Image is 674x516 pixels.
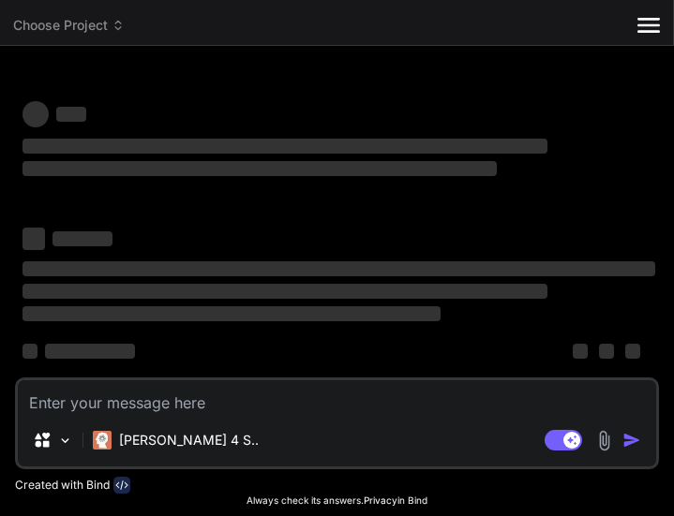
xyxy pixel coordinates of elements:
[45,344,135,359] span: ‌
[57,433,73,449] img: Pick Models
[22,344,37,359] span: ‌
[593,430,615,451] img: attachment
[13,16,125,35] span: Choose Project
[15,494,659,508] p: Always check its answers. in Bind
[52,231,112,246] span: ‌
[622,431,641,450] img: icon
[22,284,547,299] span: ‌
[119,431,259,450] p: [PERSON_NAME] 4 S..
[22,101,49,127] span: ‌
[364,494,397,506] span: Privacy
[625,344,640,359] span: ‌
[22,139,547,154] span: ‌
[56,107,86,122] span: ‌
[22,306,441,321] span: ‌
[15,478,110,493] p: Created with Bind
[93,431,112,450] img: Claude 4 Sonnet
[22,228,45,250] span: ‌
[599,344,614,359] span: ‌
[22,261,655,276] span: ‌
[113,477,130,494] img: bind-logo
[22,161,497,176] span: ‌
[573,344,588,359] span: ‌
